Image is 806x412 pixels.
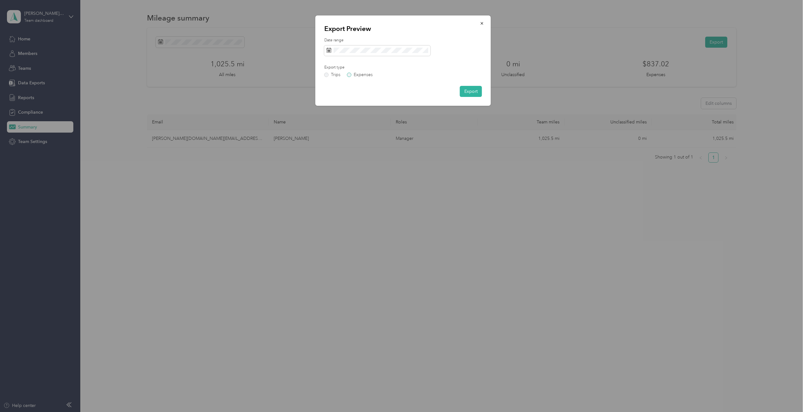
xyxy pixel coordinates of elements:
p: Export Preview [324,24,482,33]
iframe: Everlance-gr Chat Button Frame [771,377,806,412]
label: Trips [324,73,340,77]
label: Export type [324,65,395,70]
label: Date range [324,38,482,43]
button: Export [460,86,482,97]
label: Expenses [347,73,373,77]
